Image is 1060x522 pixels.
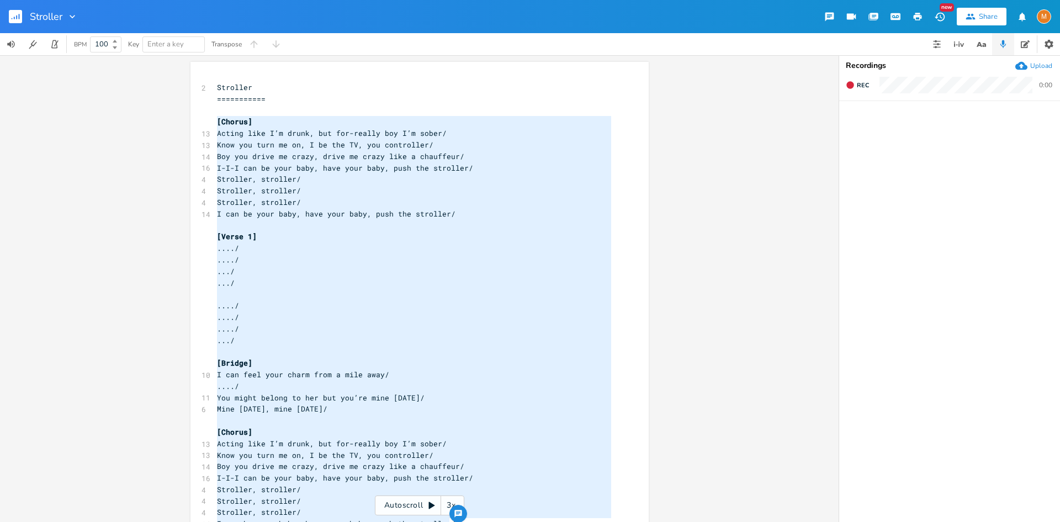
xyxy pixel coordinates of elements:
span: Acting like I’m drunk, but for-really boy I’m sober/ [217,128,447,138]
div: Upload [1030,61,1052,70]
div: 0:00 [1039,82,1052,88]
span: [Chorus] [217,117,252,126]
div: BPM [74,41,87,48]
span: I-I-I can be your baby, have your baby, push the stroller/ [217,163,473,173]
span: [Chorus] [217,427,252,437]
div: Recordings [846,62,1053,70]
span: Know you turn me on, I be the TV, you controller/ [217,450,433,460]
span: Stroller [30,12,62,22]
div: 3x [441,495,461,515]
span: .../ [217,335,235,345]
div: Key [128,41,139,48]
div: Transpose [211,41,242,48]
span: I-I-I can be your baby, have your baby, push the stroller/ [217,473,473,483]
span: ..../ [217,312,239,322]
span: Stroller, stroller/ [217,507,301,517]
span: I can feel your charm from a mile away/ [217,370,389,379]
span: ..../ [217,243,239,253]
span: Stroller, stroller/ [217,174,301,184]
button: Share [957,8,1006,25]
span: Stroller, stroller/ [217,496,301,506]
span: [Bridge] [217,358,252,368]
span: Know you turn me on, I be the TV, you controller/ [217,140,433,150]
button: New [929,7,951,27]
span: ..../ [217,255,239,265]
span: Stroller [217,82,252,92]
span: [Verse 1] [217,231,257,241]
button: M [1037,4,1051,29]
button: Rec [841,76,873,94]
span: Boy you drive me crazy, drive me crazy like a chauffeur/ [217,461,464,471]
span: =========== [217,94,266,104]
span: Boy you drive me crazy, drive me crazy like a chauffeur/ [217,151,464,161]
span: ..../ [217,324,239,334]
span: ..../ [217,300,239,310]
div: Autoscroll [375,495,464,515]
span: ..../ [217,381,239,391]
span: Stroller, stroller/ [217,484,301,494]
div: Share [979,12,998,22]
div: New [940,3,954,12]
span: .../ [217,278,235,288]
span: .../ [217,266,235,276]
div: Moust Camara [1037,9,1051,24]
span: Rec [857,81,869,89]
button: Upload [1015,60,1052,72]
span: Stroller, stroller/ [217,197,301,207]
span: Mine [DATE], mine [DATE]/ [217,404,327,414]
span: You might belong to her but you’re mine [DATE]/ [217,393,425,403]
span: Enter a key [147,39,184,49]
span: Acting like I’m drunk, but for-really boy I’m sober/ [217,439,447,449]
span: I can be your baby, have your baby, push the stroller/ [217,209,455,219]
span: Stroller, stroller/ [217,186,301,196]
